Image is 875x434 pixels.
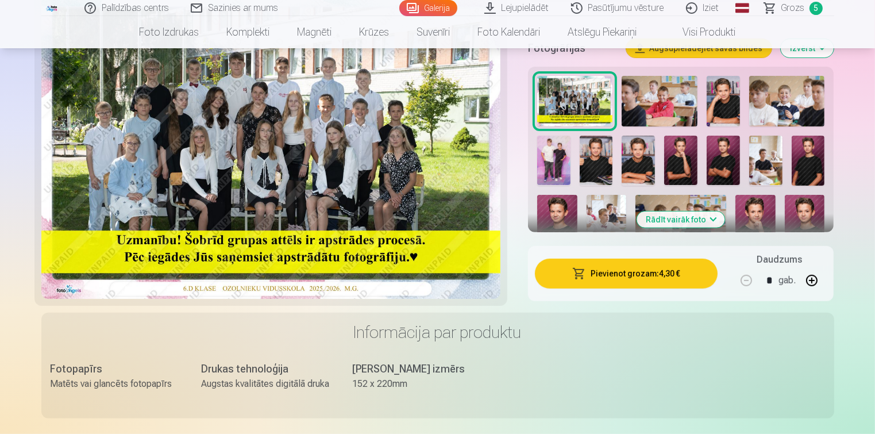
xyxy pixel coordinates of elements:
a: Foto izdrukas [126,16,213,48]
h3: Informācija par produktu [51,322,825,343]
a: Komplekti [213,16,284,48]
div: Fotopapīrs [51,361,179,377]
div: gab. [778,267,796,294]
h5: Daudzums [757,253,802,267]
button: Pievienot grozam:4,30 € [535,259,718,289]
button: Izvērst [781,39,834,57]
div: Augstas kvalitātes digitālā druka [202,377,330,391]
h5: Fotogrāfijas [528,40,618,56]
img: /fa1 [46,5,59,11]
div: Drukas tehnoloģija [202,361,330,377]
a: Krūzes [346,16,403,48]
a: Visi produkti [651,16,750,48]
a: Suvenīri [403,16,464,48]
div: [PERSON_NAME] izmērs [353,361,481,377]
div: Matēts vai glancēts fotopapīrs [51,377,179,391]
button: Rādīt vairāk foto [637,212,725,228]
div: 152 x 220mm [353,377,481,391]
a: Foto kalendāri [464,16,554,48]
a: Atslēgu piekariņi [554,16,651,48]
span: Grozs [781,1,805,15]
span: 5 [810,2,823,15]
a: Magnēti [284,16,346,48]
button: Augšupielādējiet savas bildes [626,39,772,57]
